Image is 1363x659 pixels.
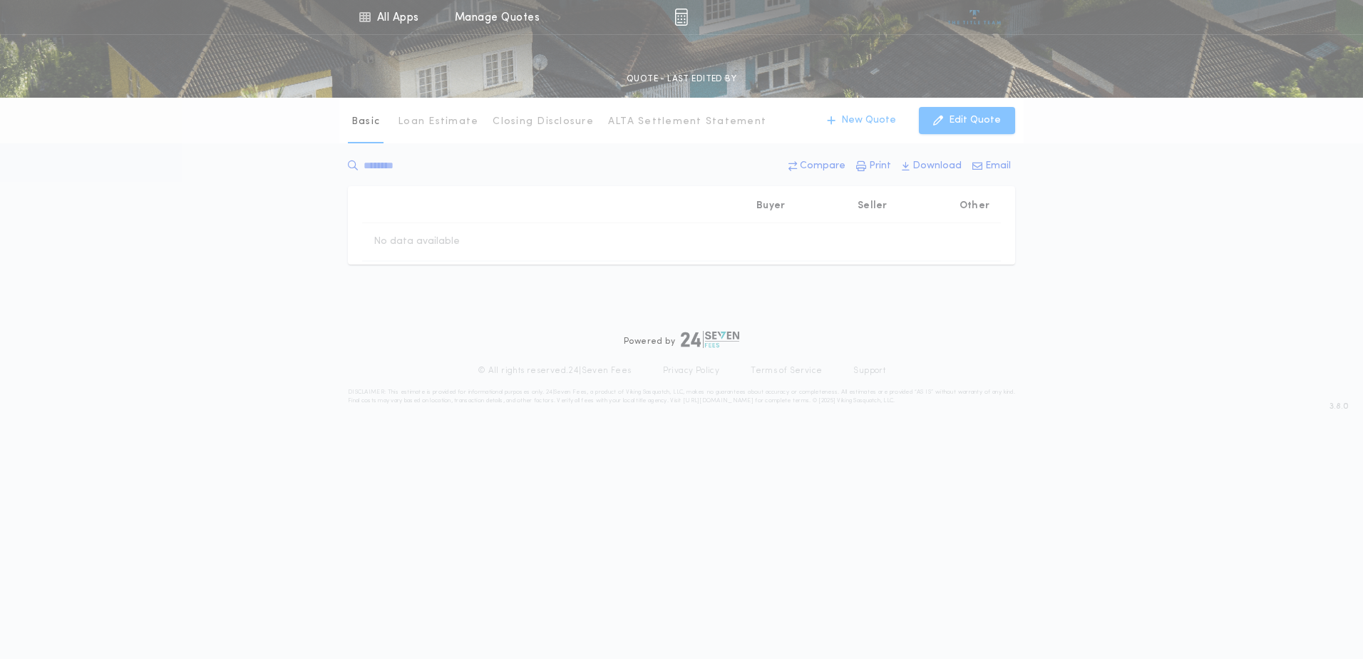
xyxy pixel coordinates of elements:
[681,331,739,348] img: logo
[351,115,380,129] p: Basic
[674,9,688,26] img: img
[813,107,910,134] button: New Quote
[968,153,1015,179] button: Email
[663,365,720,377] a: Privacy Policy
[985,159,1011,173] p: Email
[853,365,885,377] a: Support
[869,159,891,173] p: Print
[852,153,895,179] button: Print
[897,153,966,179] button: Download
[948,10,1002,24] img: vs-icon
[751,365,822,377] a: Terms of Service
[919,107,1015,134] button: Edit Quote
[493,115,594,129] p: Closing Disclosure
[627,72,736,86] p: QUOTE - LAST EDITED BY
[398,115,478,129] p: Loan Estimate
[683,398,753,404] a: [URL][DOMAIN_NAME]
[784,153,850,179] button: Compare
[800,159,845,173] p: Compare
[348,388,1015,405] p: DISCLAIMER: This estimate is provided for informational purposes only. 24|Seven Fees, a product o...
[1329,400,1349,413] span: 3.8.0
[362,223,471,260] td: No data available
[912,159,962,173] p: Download
[608,115,766,129] p: ALTA Settlement Statement
[960,199,989,213] p: Other
[478,365,632,377] p: © All rights reserved. 24|Seven Fees
[841,113,896,128] p: New Quote
[756,199,785,213] p: Buyer
[624,331,739,348] div: Powered by
[949,113,1001,128] p: Edit Quote
[858,199,888,213] p: Seller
